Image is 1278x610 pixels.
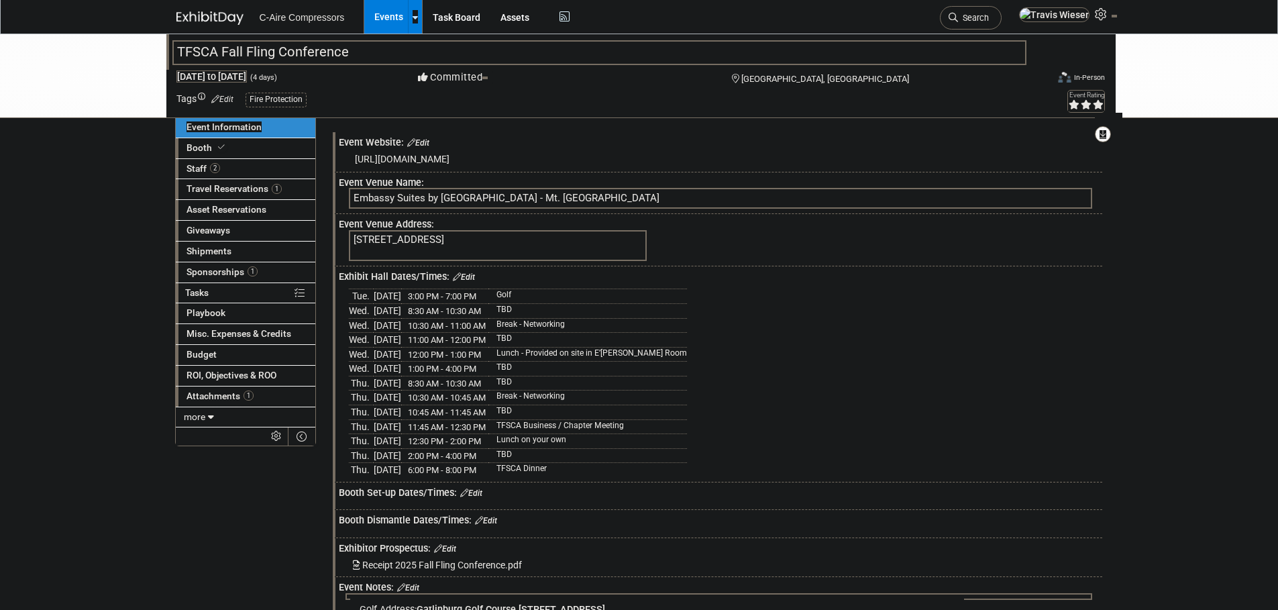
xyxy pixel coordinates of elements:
[349,419,374,434] td: Thu.
[349,376,374,391] td: Thu.
[349,188,1092,209] div: Embassy Suites by [GEOGRAPHIC_DATA] - Mt. [GEOGRAPHIC_DATA]
[408,451,476,461] span: 2:00 PM - 4:00 PM
[1058,72,1071,83] img: Format-Inperson.png
[265,427,288,445] td: Personalize Event Tab Strip
[176,117,315,138] a: Event Information
[176,242,315,262] a: Shipments
[187,246,231,256] span: Shipments
[374,347,401,362] td: [DATE]
[349,434,374,449] td: Thu.
[184,411,205,422] span: more
[488,333,687,348] td: TBD
[354,234,642,246] pre: [STREET_ADDRESS]
[176,138,315,158] a: Booth
[172,40,1026,64] div: TFSCA Fall Fling Conference
[349,333,374,348] td: Wed.
[408,407,486,417] span: 10:45 AM - 11:45 AM
[488,318,687,333] td: Break - Networking
[176,179,315,199] a: Travel Reservations1
[185,287,209,298] span: Tasks
[187,225,230,236] span: Giveaways
[374,362,401,376] td: [DATE]
[349,304,374,319] td: Wed.
[176,159,315,179] a: Staff2
[187,121,262,132] span: Event Information
[488,376,687,391] td: TBD
[176,70,247,83] span: [DATE] [DATE]
[249,73,277,82] span: (4 days)
[374,333,401,348] td: [DATE]
[349,289,374,304] td: Tue.
[958,13,989,23] span: Search
[374,304,401,319] td: [DATE]
[488,362,687,376] td: TBD
[349,463,374,477] td: Thu.
[408,465,476,475] span: 6:00 PM - 8:00 PM
[176,324,315,344] a: Misc. Expenses & Credits
[408,306,481,316] span: 8:30 AM - 10:30 AM
[374,448,401,463] td: [DATE]
[260,12,345,23] span: C-Aire Compressors
[374,434,401,449] td: [DATE]
[488,405,687,419] td: TBD
[355,154,449,164] a: [URL][DOMAIN_NAME]
[176,387,315,407] a: Attachments1
[488,434,687,449] td: Lunch on your own
[374,318,401,333] td: [DATE]
[475,516,497,525] a: Edit
[176,345,315,365] a: Budget
[339,214,1102,231] div: Event Venue Address:
[339,266,1102,284] div: Exhibit Hall Dates/Times:
[408,422,486,432] span: 11:45 AM - 12:30 PM
[488,304,687,319] td: TBD
[408,378,481,389] span: 8:30 AM - 10:30 AM
[176,407,315,427] a: more
[488,419,687,434] td: TFSCA Business / Chapter Meeting
[488,448,687,463] td: TBD
[1019,7,1089,22] img: Travis Wieser
[940,6,1002,30] a: Search
[1073,72,1105,83] div: In-Person
[413,70,493,85] button: Committed
[374,391,401,405] td: [DATE]
[488,463,687,477] td: TFSCA Dinner
[408,350,481,360] span: 12:00 PM - 1:00 PM
[407,138,429,148] a: Edit
[176,200,315,220] a: Asset Reservations
[272,184,282,194] span: 1
[488,289,687,304] td: Golf
[374,419,401,434] td: [DATE]
[176,303,315,323] a: Playbook
[349,347,374,362] td: Wed.
[205,71,218,82] span: to
[408,393,486,403] span: 10:30 AM - 10:45 AM
[1068,92,1104,99] div: Event Rating
[211,95,233,104] a: Edit
[339,482,1102,500] div: Booth Set-up Dates/Times:
[434,544,456,554] a: Edit
[353,560,522,570] a: Receipt 2025 Fall Fling Conference.pdf
[187,142,227,153] span: Booth
[967,70,1106,90] div: Event Format
[349,448,374,463] td: Thu.
[210,163,220,173] span: 2
[176,262,315,283] a: Sponsorships1
[408,364,476,374] span: 1:00 PM - 4:00 PM
[741,74,909,84] span: [GEOGRAPHIC_DATA], [GEOGRAPHIC_DATA]
[187,183,282,194] span: Travel Reservations
[374,405,401,419] td: [DATE]
[339,538,1102,556] div: Exhibitor Prospectus:
[397,583,419,593] a: Edit
[374,463,401,477] td: [DATE]
[176,92,233,107] td: Tags
[187,307,225,318] span: Playbook
[187,163,220,174] span: Staff
[187,349,217,360] span: Budget
[349,405,374,419] td: Thu.
[408,291,476,301] span: 3:00 PM - 7:00 PM
[349,391,374,405] td: Thu.
[460,489,482,498] a: Edit
[349,318,374,333] td: Wed.
[187,266,258,277] span: Sponsorships
[187,204,266,215] span: Asset Reservations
